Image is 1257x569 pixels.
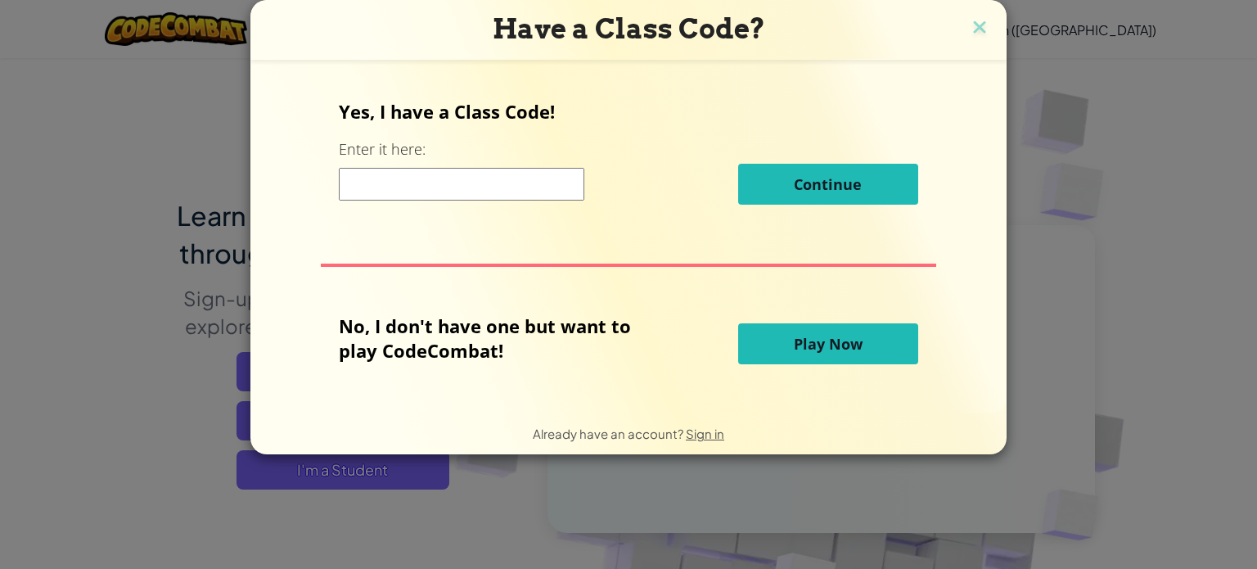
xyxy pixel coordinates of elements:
[339,139,426,160] label: Enter it here:
[339,314,656,363] p: No, I don't have one but want to play CodeCombat!
[738,323,918,364] button: Play Now
[533,426,686,441] span: Already have an account?
[339,99,917,124] p: Yes, I have a Class Code!
[969,16,990,41] img: close icon
[794,334,863,354] span: Play Now
[794,174,862,194] span: Continue
[686,426,724,441] a: Sign in
[493,12,765,45] span: Have a Class Code?
[738,164,918,205] button: Continue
